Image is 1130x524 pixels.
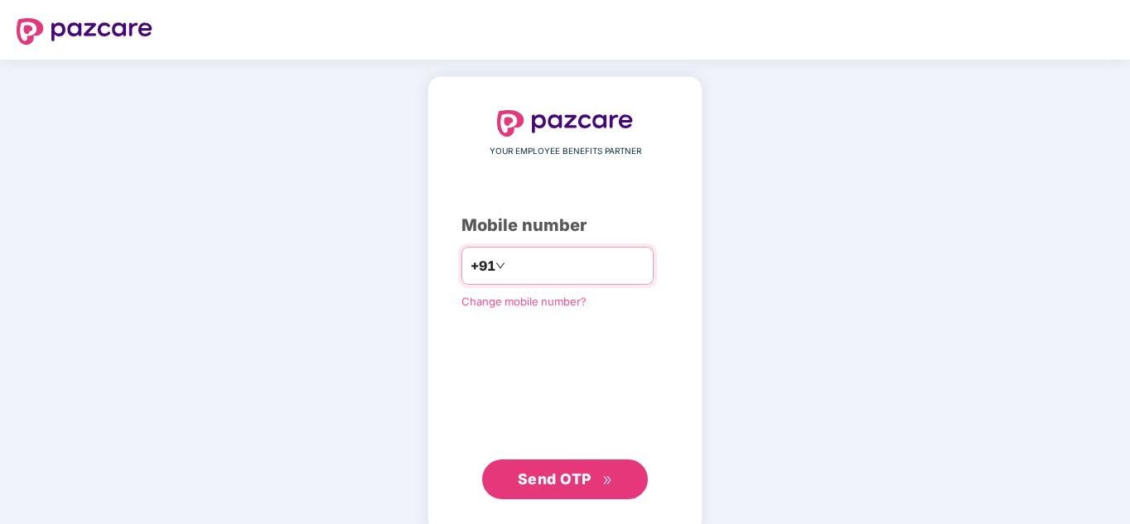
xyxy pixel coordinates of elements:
span: Send OTP [518,470,592,488]
span: +91 [471,256,495,276]
span: double-right [602,475,613,486]
span: YOUR EMPLOYEE BENEFITS PARTNER [490,145,641,158]
span: down [495,261,505,271]
img: logo [17,18,152,45]
div: Mobile number [461,213,669,238]
img: logo [497,110,633,137]
a: Change mobile number? [461,295,587,308]
button: Send OTPdouble-right [482,459,648,499]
